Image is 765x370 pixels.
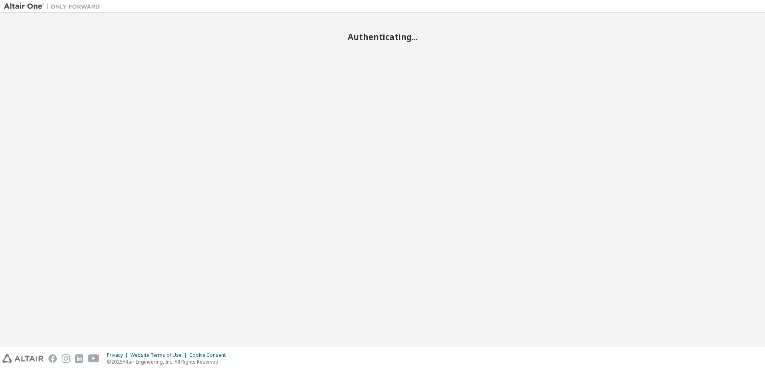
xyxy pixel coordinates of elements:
[4,2,104,10] img: Altair One
[62,354,70,363] img: instagram.svg
[107,352,130,358] div: Privacy
[189,352,230,358] div: Cookie Consent
[107,358,230,365] p: © 2025 Altair Engineering, Inc. All Rights Reserved.
[88,354,100,363] img: youtube.svg
[48,354,57,363] img: facebook.svg
[75,354,83,363] img: linkedin.svg
[4,32,761,42] h2: Authenticating...
[2,354,44,363] img: altair_logo.svg
[130,352,189,358] div: Website Terms of Use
